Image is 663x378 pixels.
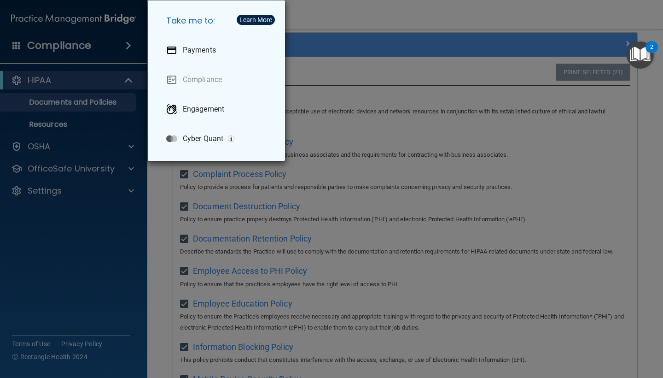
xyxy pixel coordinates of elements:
[159,67,278,93] a: Compliance
[617,314,652,349] iframe: Drift Widget Chat Controller
[239,17,272,23] div: Learn More
[237,15,275,25] button: Learn More
[627,41,654,69] button: Open Resource Center, 2 new notifications
[183,134,223,143] p: Cyber Quant
[650,47,653,59] div: 2
[159,96,278,122] a: Engagement
[159,126,278,152] a: Cyber Quant
[183,105,224,114] p: Engagement
[159,8,278,34] h5: Take me to:
[183,46,216,55] p: Payments
[159,37,278,63] a: Payments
